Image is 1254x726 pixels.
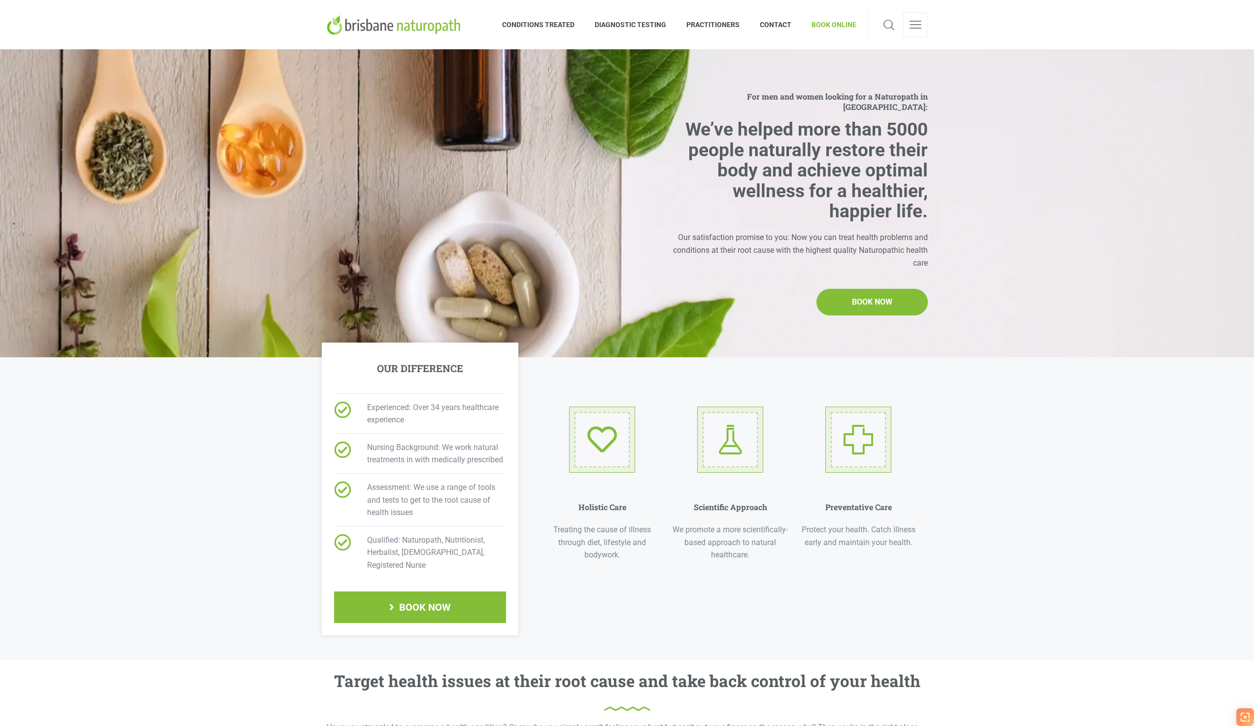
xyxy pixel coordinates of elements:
a: Search [881,12,897,37]
h6: Scientific Approach [694,502,767,512]
p: We promote a more scientifically-based approach to natural healthcare. [671,523,789,561]
h5: OUR DIFFERENCE [377,362,463,374]
img: Brisbane Naturopath [327,15,464,35]
p: Protect your health. Catch illness early and maintain your health. [799,523,917,549]
h2: We’ve helped more than 5000 people naturally restore their body and achieve optimal wellness for ... [668,119,928,221]
a: Brisbane Naturopath [327,7,464,42]
a: BOOK NOW [334,591,507,623]
h6: Preventative Care [825,502,892,512]
div: Our satisfaction promise to you: Now you can treat health problems and conditions at their root c... [668,231,928,269]
a: CONTACT [750,7,802,42]
span: BOOK ONLINE [802,17,856,33]
a: CONDITIONS TREATED [502,7,585,42]
span: For men and women looking for a Naturopath in [GEOGRAPHIC_DATA]: [668,91,928,112]
a: BOOK NOW [816,289,928,315]
a: BOOK ONLINE [802,7,856,42]
span: Nursing Background: We work natural treatments in with medically prescribed [355,441,506,466]
a: PRACTITIONERS [677,7,750,42]
span: PRACTITIONERS [677,17,750,33]
span: BOOK NOW [852,296,892,309]
span: CONDITIONS TREATED [502,17,585,33]
span: BOOK NOW [399,602,451,612]
span: Experienced: Over 34 years healthcare experience [355,401,506,426]
span: CONTACT [750,17,802,33]
span: DIAGNOSTIC TESTING [585,17,677,33]
h3: Target health issues at their root cause and take back control of your health [334,670,920,712]
p: Treating the cause of illness through diet, lifestyle and bodywork. [543,523,661,561]
a: DIAGNOSTIC TESTING [585,7,677,42]
h6: Holistic Care [578,502,626,512]
span: Assessment: We use a range of tools and tests to get to the root cause of health issues [355,481,506,519]
span: Qualified: Naturopath, Nutritionist, Herbalist, [DEMOGRAPHIC_DATA], Registered Nurse [355,534,506,572]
